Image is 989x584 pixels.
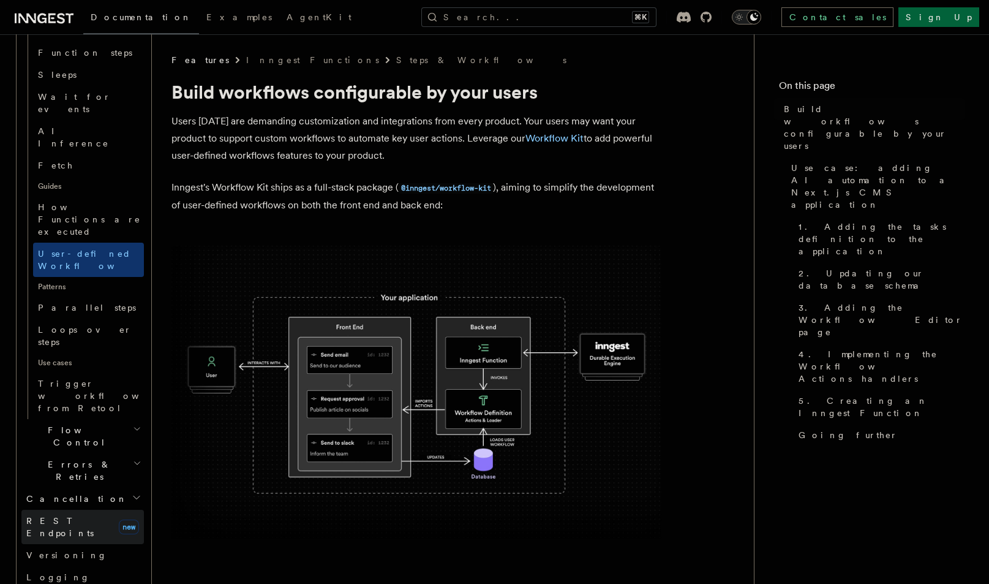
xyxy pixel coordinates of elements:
a: AI Inference [33,120,144,154]
span: Guides [33,176,144,196]
span: Flow Control [21,424,133,449]
p: Inngest's Workflow Kit ships as a full-stack package ( ), aiming to simplify the development of u... [171,179,661,214]
span: Parallel steps [38,303,136,313]
span: Fetch [38,161,73,170]
span: 3. Adding the Workflow Editor page [799,301,965,338]
a: Workflow Kit [525,132,584,144]
span: 5. Creating an Inngest Function [799,395,965,419]
span: Going further [799,429,898,441]
span: Examples [206,12,272,22]
span: AgentKit [287,12,352,22]
a: Function steps [33,42,144,64]
span: Use cases [33,353,144,373]
button: Toggle dark mode [732,10,761,25]
a: Fetch [33,154,144,176]
span: Versioning [26,550,107,560]
h1: Build workflows configurable by your users [171,81,661,103]
span: Loops over steps [38,325,132,347]
span: 2. Updating our database schema [799,267,965,292]
a: Use case: adding AI automation to a Next.js CMS application [786,157,965,216]
button: Search...⌘K [421,7,656,27]
a: 5. Creating an Inngest Function [794,390,965,424]
a: Versioning [21,544,144,566]
div: Steps & Workflows [21,20,144,419]
p: Users [DATE] are demanding customization and integrations from every product. Your users may want... [171,113,661,164]
span: Patterns [33,277,144,297]
a: 4. Implementing the Workflow Actions handlers [794,343,965,390]
a: Sign Up [898,7,979,27]
span: Sleeps [38,70,77,80]
a: Build workflows configurable by your users [779,98,965,157]
a: Examples [199,4,279,33]
span: Logging [26,572,90,582]
span: Function steps [38,48,132,58]
a: Trigger workflows from Retool [33,373,144,419]
a: Going further [794,424,965,446]
button: Flow Control [21,419,144,453]
a: Wait for events [33,86,144,120]
a: Parallel steps [33,297,144,319]
a: How Functions are executed [33,196,144,243]
a: Loops over steps [33,319,144,353]
span: Use case: adding AI automation to a Next.js CMS application [791,162,965,211]
a: Contact sales [781,7,893,27]
span: Errors & Retries [21,458,133,483]
kbd: ⌘K [632,11,649,23]
a: REST Endpointsnew [21,510,144,544]
a: Documentation [83,4,199,34]
span: Build workflows configurable by your users [784,103,965,152]
button: Errors & Retries [21,453,144,488]
span: 4. Implementing the Workflow Actions handlers [799,348,965,385]
span: User-defined Workflows [38,249,148,271]
a: Inngest Functions [246,54,379,66]
a: 2. Updating our database schema [794,262,965,297]
a: @inngest/workflow-kit [399,181,493,193]
span: Cancellation [21,493,127,505]
span: Features [171,54,229,66]
a: Steps & Workflows [396,54,566,66]
img: The Workflow Kit provides a Workflow Engine to compose workflow actions on the back end and a set... [171,246,661,539]
span: REST Endpoints [26,516,94,538]
code: @inngest/workflow-kit [399,183,493,194]
span: How Functions are executed [38,202,141,237]
a: Sleeps [33,64,144,86]
span: Documentation [91,12,192,22]
a: 3. Adding the Workflow Editor page [794,297,965,343]
button: Cancellation [21,488,144,510]
span: AI Inference [38,126,109,148]
a: AgentKit [279,4,359,33]
span: 1. Adding the tasks definition to the application [799,221,965,257]
span: Trigger workflows from Retool [38,379,173,413]
span: Wait for events [38,92,111,114]
a: 1. Adding the tasks definition to the application [794,216,965,262]
a: User-defined Workflows [33,243,144,277]
h4: On this page [779,78,965,98]
span: new [119,520,139,534]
